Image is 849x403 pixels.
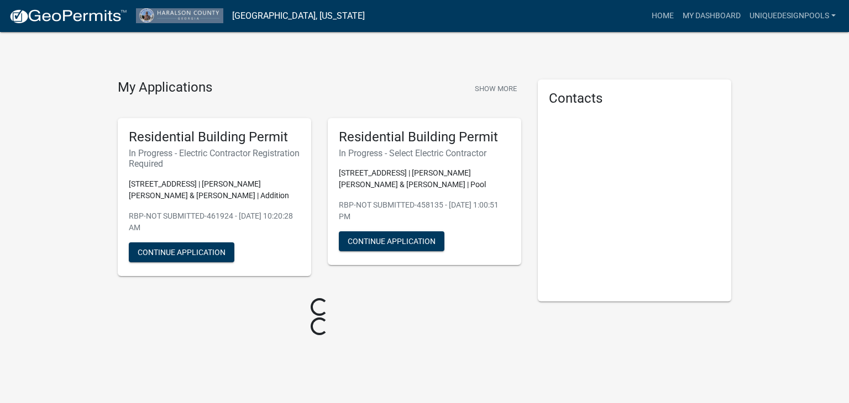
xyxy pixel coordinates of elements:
a: My Dashboard [678,6,745,26]
p: RBP-NOT SUBMITTED-458135 - [DATE] 1:00:51 PM [339,199,510,222]
p: RBP-NOT SUBMITTED-461924 - [DATE] 10:20:28 AM [129,210,300,234]
button: Continue Application [129,242,234,262]
button: Continue Application [339,231,444,251]
a: [GEOGRAPHIC_DATA], [US_STATE] [232,7,365,25]
h6: In Progress - Electric Contractor Registration Required [129,148,300,169]
a: uniquedesignpools [745,6,840,26]
h5: Residential Building Permit [339,129,510,145]
p: [STREET_ADDRESS] | [PERSON_NAME] [PERSON_NAME] & [PERSON_NAME] | Pool [339,167,510,190]
h5: Contacts [549,91,720,107]
button: Show More [470,79,521,98]
h4: My Applications [118,79,212,96]
p: [STREET_ADDRESS] | [PERSON_NAME] [PERSON_NAME] & [PERSON_NAME] | Addition [129,178,300,201]
h6: In Progress - Select Electric Contractor [339,148,510,158]
h5: Residential Building Permit [129,129,300,145]
img: Haralson County, Georgia [136,8,223,23]
a: Home [647,6,678,26]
